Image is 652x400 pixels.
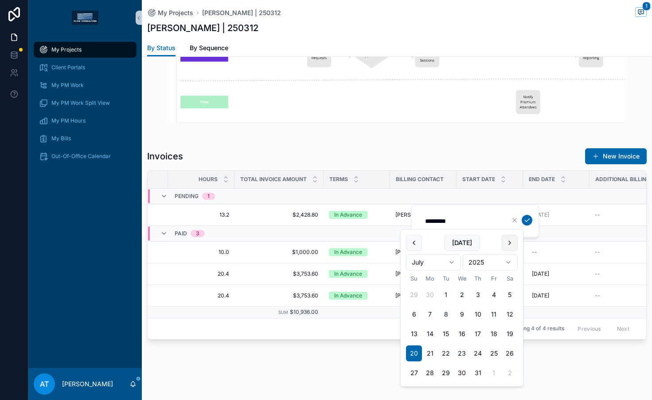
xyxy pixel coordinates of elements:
[406,306,422,322] button: Sunday, July 6th, 2025
[595,292,600,299] span: --
[240,249,318,256] span: $1,000.00
[334,248,362,256] div: In Advance
[240,270,318,277] span: $3,753.60
[147,40,176,57] a: By Status
[422,326,438,342] button: Monday, July 14th, 2025
[454,345,470,361] button: Wednesday, July 23rd, 2025
[34,95,137,111] a: My PM Work Split View
[502,365,518,381] button: Saturday, August 2nd, 2025
[642,2,651,11] span: 1
[502,345,518,361] button: Saturday, July 26th, 2025
[595,270,600,277] span: --
[34,59,137,75] a: Client Portals
[240,211,318,218] span: $2,428.80
[438,326,454,342] button: Tuesday, July 15th, 2025
[470,306,486,322] button: Thursday, July 10th, 2025
[62,380,113,388] p: [PERSON_NAME]
[395,292,438,299] span: [PERSON_NAME]
[406,365,422,381] button: Sunday, July 27th, 2025
[438,365,454,381] button: Tuesday, July 29th, 2025
[34,77,137,93] a: My PM Work
[147,8,193,17] a: My Projects
[51,82,84,89] span: My PM Work
[406,345,422,361] button: Sunday, July 20th, 2025, selected
[406,287,422,303] button: Sunday, June 29th, 2025
[147,150,183,162] h1: Invoices
[595,211,600,218] span: --
[454,326,470,342] button: Wednesday, July 16th, 2025
[422,365,438,381] button: Monday, July 28th, 2025
[173,249,229,256] span: 10.0
[486,326,502,342] button: Friday, July 18th, 2025
[502,326,518,342] button: Saturday, July 19th, 2025
[422,306,438,322] button: Monday, July 7th, 2025
[173,211,229,218] span: 13.2
[290,309,318,315] span: $10,936.00
[175,193,199,200] span: Pending
[51,135,71,142] span: My Bills
[40,379,49,389] span: AT
[34,113,137,129] a: My PM Hours
[422,345,438,361] button: Monday, July 21st, 2025
[486,365,502,381] button: Friday, August 1st, 2025
[508,325,564,332] span: Showing 4 of 4 results
[34,131,137,147] a: My Bills
[240,176,307,183] span: Total Invoice Amount
[147,22,258,34] h1: [PERSON_NAME] | 250312
[28,36,142,176] div: scrollable content
[532,249,537,256] div: --
[147,44,176,52] span: By Status
[51,117,86,124] span: My PM Hours
[470,274,486,283] th: Thursday
[158,8,193,17] span: My Projects
[406,274,518,381] table: July 2025
[240,292,318,299] span: $3,753.60
[462,176,495,183] span: Start Date
[595,249,600,256] span: --
[329,176,348,183] span: Terms
[334,211,362,219] div: In Advance
[635,7,647,18] button: 1
[438,306,454,322] button: Tuesday, July 8th, 2025
[454,274,470,283] th: Wednesday
[454,306,470,322] button: Wednesday, July 9th, 2025
[190,40,228,58] a: By Sequence
[34,42,137,58] a: My Projects
[502,306,518,322] button: Saturday, July 12th, 2025
[72,11,98,25] img: App logo
[334,270,362,278] div: In Advance
[196,230,199,237] div: 3
[51,99,110,107] span: My PM Work Split View
[438,274,454,283] th: Tuesday
[438,287,454,303] button: Tuesday, July 1st, 2025
[51,153,111,160] span: Out-Of-Office Calendar
[51,64,85,71] span: Client Portals
[395,249,438,256] span: [PERSON_NAME]
[502,287,518,303] button: Saturday, July 5th, 2025
[173,270,229,277] span: 20.4
[422,274,438,283] th: Monday
[454,287,470,303] button: Wednesday, July 2nd, 2025
[486,345,502,361] button: Friday, July 25th, 2025
[532,292,549,299] span: [DATE]
[470,287,486,303] button: Thursday, July 3rd, 2025
[34,148,137,164] a: Out-Of-Office Calendar
[585,148,647,164] button: New Invoice
[278,310,288,315] small: Sum
[396,176,444,183] span: Billing Contact
[532,270,549,277] span: [DATE]
[438,345,454,361] button: Tuesday, July 22nd, 2025
[470,365,486,381] button: Thursday, July 31st, 2025
[202,8,281,17] a: [PERSON_NAME] | 250312
[486,274,502,283] th: Friday
[334,292,362,300] div: In Advance
[199,176,218,183] span: Hours
[395,270,438,277] span: [PERSON_NAME]
[532,211,549,218] span: [DATE]
[51,46,82,53] span: My Projects
[395,211,438,218] span: [PERSON_NAME]
[406,274,422,283] th: Sunday
[470,326,486,342] button: Thursday, July 17th, 2025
